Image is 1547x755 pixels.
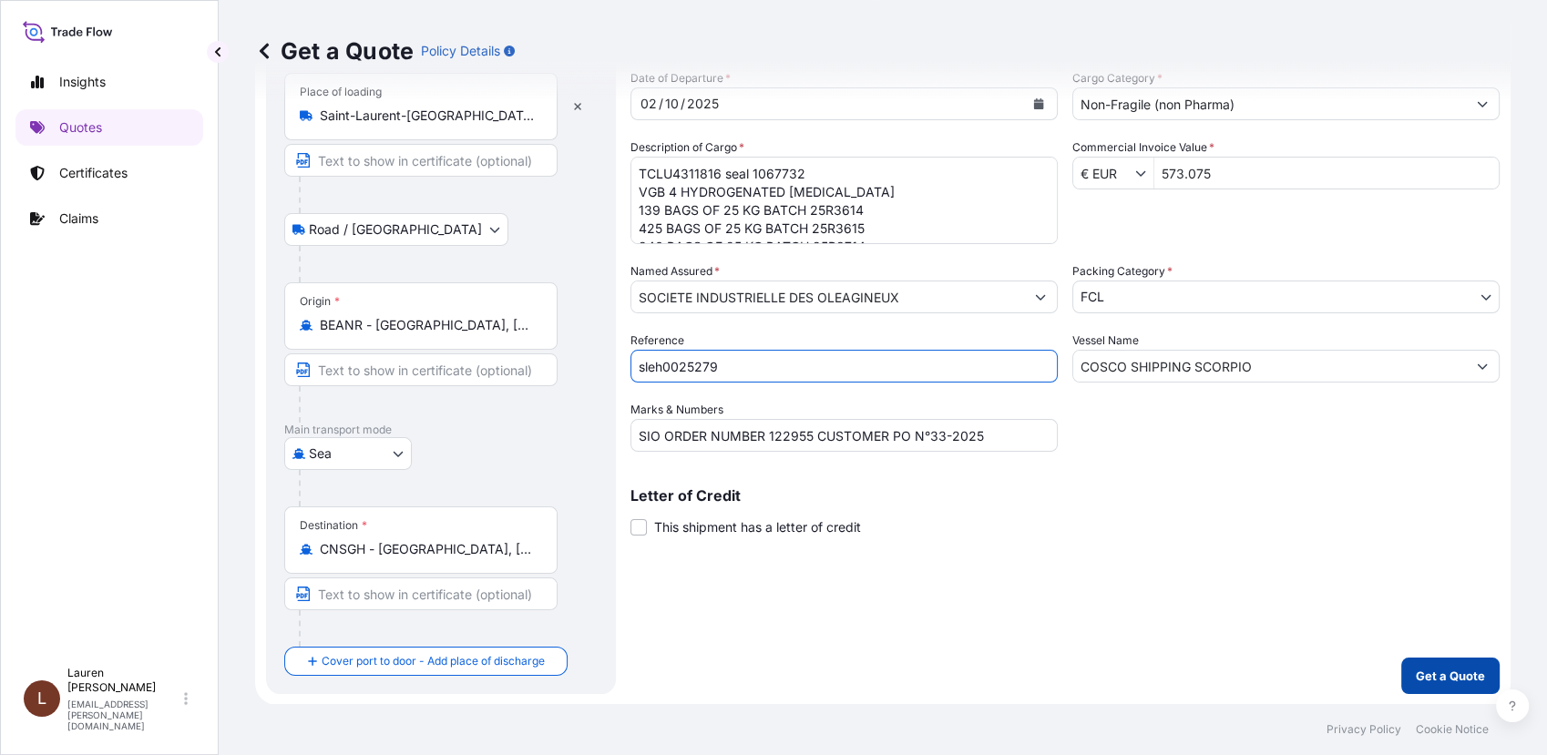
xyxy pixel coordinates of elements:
[320,540,535,558] input: Destination
[1072,281,1500,313] button: FCL
[630,138,744,157] label: Description of Cargo
[1154,157,1499,189] input: Type amount
[59,118,102,137] p: Quotes
[300,518,367,533] div: Destination
[630,488,1500,503] p: Letter of Credit
[59,209,98,228] p: Claims
[300,294,340,309] div: Origin
[255,36,414,66] p: Get a Quote
[1327,722,1401,737] a: Privacy Policy
[15,64,203,100] a: Insights
[37,689,46,708] span: L
[631,281,1024,313] input: Full name
[681,93,685,115] div: /
[1072,262,1173,281] span: Packing Category
[1401,658,1500,694] button: Get a Quote
[15,109,203,146] a: Quotes
[284,213,508,246] button: Select transport
[1024,89,1053,118] button: Calendar
[630,350,1058,383] input: Your internal reference
[1073,157,1135,189] input: Commercial Invoice Value
[59,73,106,91] p: Insights
[1416,667,1485,685] p: Get a Quote
[659,93,663,115] div: /
[309,444,332,463] span: Sea
[1072,332,1139,350] label: Vessel Name
[630,157,1058,244] textarea: TCLU4344790 SEAL 1067724 VGB 4 HYDROGENATED [MEDICAL_DATA] 71 BAGS OF 25 KG BATCH 25R3505 412 BAG...
[630,332,684,350] label: Reference
[654,518,861,536] span: This shipment has a letter of credit
[1073,350,1466,383] input: Type to search vessel name or IMO
[284,647,568,676] button: Cover port to door - Add place of discharge
[59,164,128,182] p: Certificates
[284,577,558,610] input: Text to appear on certificate
[1416,722,1489,737] a: Cookie Notice
[1135,164,1153,182] button: Show suggestions
[630,419,1058,452] input: Number1, number2,...
[284,353,558,386] input: Text to appear on certificate
[1466,87,1499,120] button: Show suggestions
[1024,281,1057,313] button: Show suggestions
[284,437,412,470] button: Select transport
[15,155,203,191] a: Certificates
[15,200,203,237] a: Claims
[630,262,720,281] label: Named Assured
[685,93,721,115] div: year,
[284,423,598,437] p: Main transport mode
[67,699,180,731] p: [EMAIL_ADDRESS][PERSON_NAME][DOMAIN_NAME]
[1073,87,1466,120] input: Select a commodity type
[309,220,482,239] span: Road / [GEOGRAPHIC_DATA]
[1081,288,1104,306] span: FCL
[1466,350,1499,383] button: Show suggestions
[67,666,180,695] p: Lauren [PERSON_NAME]
[639,93,659,115] div: day,
[320,316,535,334] input: Origin
[663,93,681,115] div: month,
[322,652,545,670] span: Cover port to door - Add place of discharge
[1072,138,1214,157] label: Commercial Invoice Value
[421,42,500,60] p: Policy Details
[320,107,535,125] input: Place of loading
[284,144,558,177] input: Text to appear on certificate
[630,401,723,419] label: Marks & Numbers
